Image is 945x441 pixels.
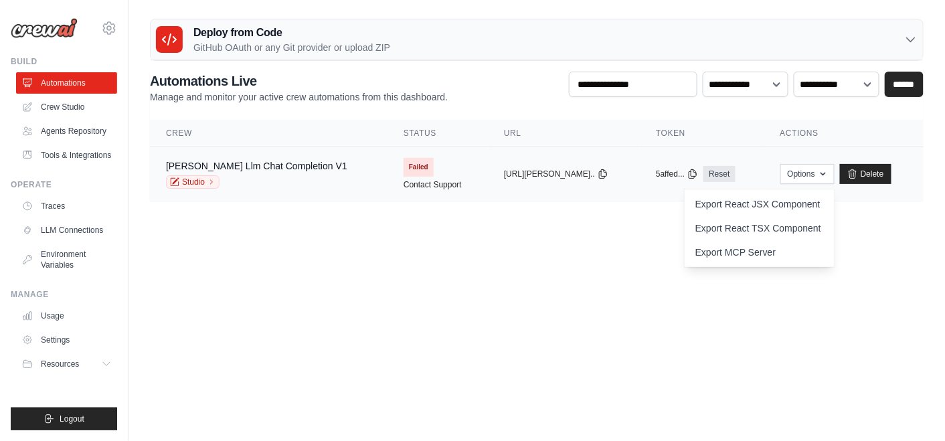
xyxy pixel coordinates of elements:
[16,353,117,375] button: Resources
[11,179,117,190] div: Operate
[16,305,117,327] a: Usage
[685,192,835,216] a: Export React JSX Component
[488,120,640,147] th: URL
[840,164,891,184] a: Delete
[388,120,488,147] th: Status
[16,195,117,217] a: Traces
[780,164,835,184] button: Options
[404,179,462,190] a: Contact Support
[11,408,117,430] button: Logout
[404,158,434,177] span: Failed
[150,72,448,90] h2: Automations Live
[193,25,390,41] h3: Deploy from Code
[764,120,924,147] th: Actions
[16,96,117,118] a: Crew Studio
[60,414,84,424] span: Logout
[16,72,117,94] a: Automations
[16,120,117,142] a: Agents Repository
[640,120,764,147] th: Token
[11,18,78,38] img: Logo
[685,240,835,264] a: Export MCP Server
[11,56,117,67] div: Build
[193,41,390,54] p: GitHub OAuth or any Git provider or upload ZIP
[11,289,117,300] div: Manage
[150,90,448,104] p: Manage and monitor your active crew automations from this dashboard.
[16,244,117,276] a: Environment Variables
[685,216,835,240] a: Export React TSX Component
[16,219,117,241] a: LLM Connections
[166,161,347,171] a: [PERSON_NAME] Llm Chat Completion V1
[16,329,117,351] a: Settings
[150,120,388,147] th: Crew
[703,166,735,182] a: Reset
[16,145,117,166] a: Tools & Integrations
[166,175,220,189] a: Studio
[878,377,945,441] iframe: Chat Widget
[504,169,608,179] button: [URL][PERSON_NAME]..
[656,169,698,179] button: 5affed...
[41,359,79,369] span: Resources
